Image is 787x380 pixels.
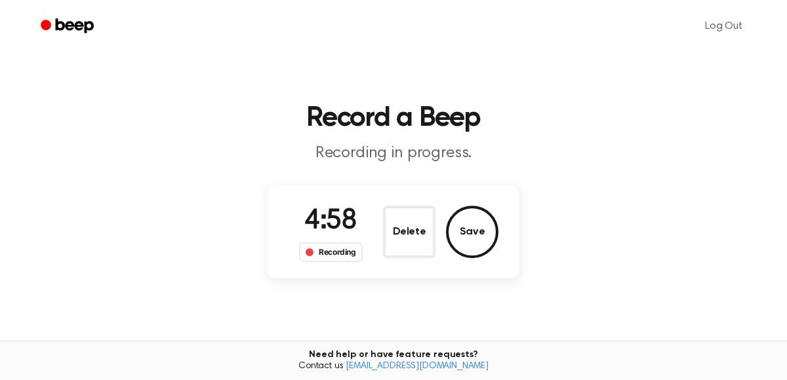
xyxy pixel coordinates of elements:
[31,14,106,39] a: Beep
[346,362,489,371] a: [EMAIL_ADDRESS][DOMAIN_NAME]
[58,105,729,132] h1: Record a Beep
[304,208,357,235] span: 4:58
[142,143,645,164] p: Recording in progress.
[383,206,435,258] button: Delete Audio Record
[299,242,363,262] div: Recording
[8,361,779,373] span: Contact us
[692,10,756,42] a: Log Out
[446,206,498,258] button: Save Audio Record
